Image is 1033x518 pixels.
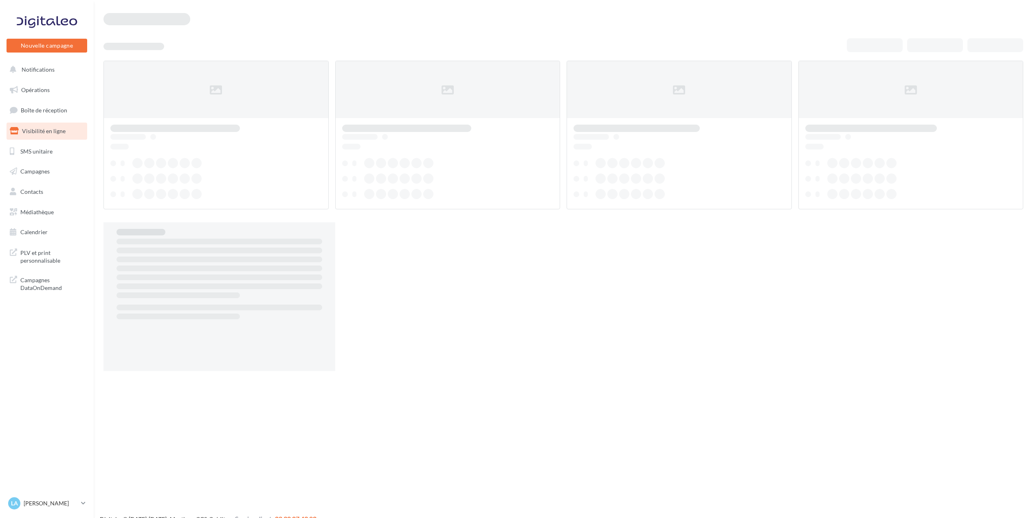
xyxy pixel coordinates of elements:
span: Calendrier [20,228,48,235]
button: Notifications [5,61,86,78]
span: Visibilité en ligne [22,127,66,134]
span: PLV et print personnalisable [20,247,84,265]
span: Contacts [20,188,43,195]
span: La [11,499,18,507]
a: Contacts [5,183,89,200]
span: Notifications [22,66,55,73]
p: [PERSON_NAME] [24,499,78,507]
a: Campagnes DataOnDemand [5,271,89,295]
a: Médiathèque [5,204,89,221]
button: Nouvelle campagne [7,39,87,53]
span: SMS unitaire [20,147,53,154]
a: Boîte de réception [5,101,89,119]
span: Campagnes [20,168,50,175]
a: Visibilité en ligne [5,123,89,140]
a: SMS unitaire [5,143,89,160]
a: Calendrier [5,224,89,241]
a: La [PERSON_NAME] [7,496,87,511]
a: Campagnes [5,163,89,180]
a: PLV et print personnalisable [5,244,89,268]
span: Opérations [21,86,50,93]
span: Médiathèque [20,209,54,215]
a: Opérations [5,81,89,99]
span: Campagnes DataOnDemand [20,274,84,292]
span: Boîte de réception [21,107,67,114]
